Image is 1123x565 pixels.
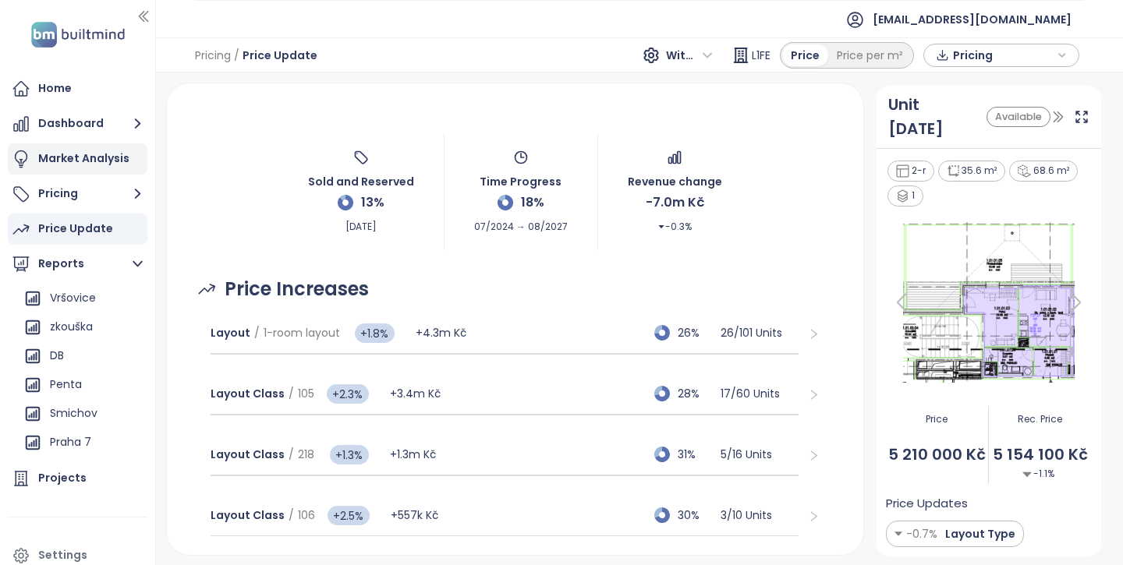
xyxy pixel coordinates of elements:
[38,468,87,488] div: Projects
[50,346,64,365] div: DB
[50,375,82,394] div: Penta
[8,143,147,175] a: Market Analysis
[1022,467,1054,482] span: -1.1%
[298,447,314,462] span: 218
[678,385,712,402] span: 28%
[886,412,988,427] span: Price
[895,525,902,542] img: Decrease
[211,325,250,341] span: Layout
[289,507,294,523] span: /
[328,506,370,525] span: +2.5%
[289,447,294,462] span: /
[886,443,988,467] span: 5 210 000 Kč
[888,93,977,142] a: Unit [DATE]
[953,44,1054,67] span: Pricing
[657,223,665,231] span: caret-down
[887,161,934,182] div: 2-r
[38,546,87,565] div: Settings
[211,507,285,523] span: Layout Class
[657,212,692,235] span: -0.3%
[8,249,147,280] button: Reports
[8,214,147,245] a: Price Update
[211,447,285,462] span: Layout Class
[886,217,1092,387] img: Floor plan
[19,286,143,311] div: Vršovice
[211,386,285,401] span: Layout Class
[19,430,143,455] div: Praha 7
[666,44,713,67] span: With VAT
[721,324,799,341] p: 26 / 101 Units
[19,401,143,426] div: Smichov
[989,443,1091,467] span: 5 154 100 Kč
[330,445,369,464] span: +1.3%
[941,525,1015,542] span: Layout Type
[19,373,143,397] div: Penta
[474,212,568,235] span: 07/2024 → 08/2027
[38,149,129,168] div: Market Analysis
[289,386,294,401] span: /
[828,44,912,66] div: Price per m²
[254,325,260,341] span: /
[50,433,91,452] div: Praha 7
[264,325,340,341] span: 1-room layout
[8,73,147,104] a: Home
[678,446,712,463] span: 31%
[721,446,799,463] p: 5 / 16 Units
[646,192,704,212] span: -7.0m Kč
[38,219,113,238] div: Price Update
[938,161,1006,182] div: 35.6 m²
[243,41,317,69] span: Price Update
[50,288,96,308] div: Vršovice
[8,178,147,210] button: Pricing
[989,412,1091,427] span: Rec. Price
[345,212,377,235] span: [DATE]
[678,507,712,524] span: 30%
[50,404,97,423] div: Smichov
[38,79,72,98] div: Home
[298,507,315,523] span: 106
[808,510,820,522] span: right
[1022,470,1032,479] img: Decrease
[361,192,384,212] span: 13%
[19,344,143,369] div: DB
[678,324,712,341] span: 26%
[521,192,544,212] span: 18%
[327,384,369,404] span: +2.3%
[873,1,1072,38] span: [EMAIL_ADDRESS][DOMAIN_NAME]
[1009,161,1078,182] div: 68.6 m²
[752,41,771,69] span: L1FE
[195,41,231,69] span: Pricing
[298,386,314,401] span: 105
[391,507,438,523] span: +557k Kč
[721,507,799,524] p: 3 / 10 Units
[19,315,143,340] div: zkouška
[887,185,923,207] div: 1
[808,328,820,340] span: right
[355,323,395,343] span: +1.8%
[808,450,820,461] span: right
[782,44,828,66] div: Price
[390,447,436,462] span: +1.3m Kč
[987,107,1050,128] div: Available
[8,108,147,139] button: Dashboard
[50,317,93,337] div: zkouška
[721,385,799,402] p: 17 / 60 Units
[234,41,239,69] span: /
[808,389,820,401] span: right
[886,494,968,513] span: Price Updates
[932,44,1071,67] div: button
[906,525,937,542] span: -0.7%
[225,274,369,304] span: Price Increases
[27,19,129,51] img: logo
[390,386,441,401] span: +3.4m Kč
[416,325,466,341] span: +4.3m Kč
[480,165,561,190] span: Time Progress
[8,463,147,494] a: Projects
